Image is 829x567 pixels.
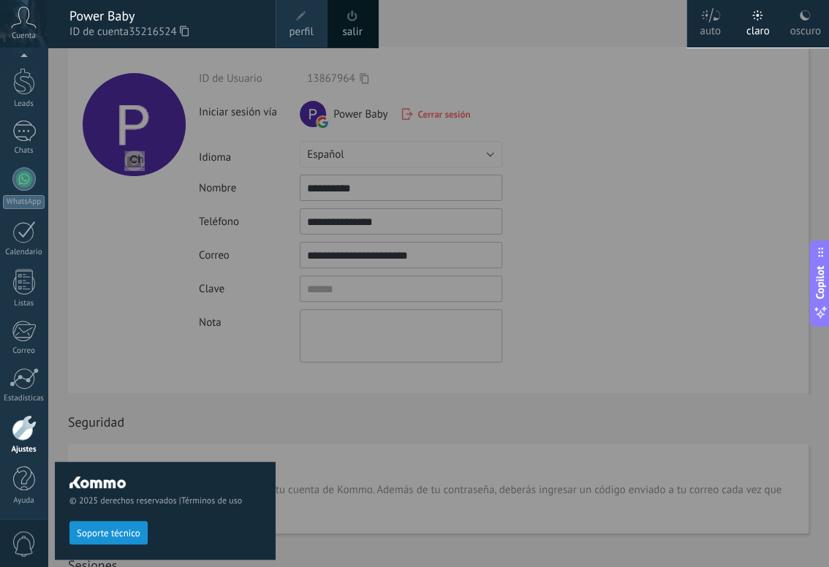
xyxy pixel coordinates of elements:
a: Términos de uso [181,495,242,506]
span: © 2025 derechos reservados | [69,495,261,506]
div: oscuro [790,9,820,47]
div: Correo [3,346,45,356]
a: salir [342,24,362,40]
div: Leads [3,99,45,109]
span: Cuenta [12,31,36,41]
button: Soporte técnico [69,521,148,544]
div: claro [746,9,770,47]
div: Listas [3,299,45,308]
div: Chats [3,146,45,156]
span: 35216524 [129,24,189,40]
div: Ayuda [3,496,45,506]
div: Power Baby [69,8,261,24]
span: perfil [289,24,313,40]
div: Estadísticas [3,394,45,403]
div: auto [700,9,721,47]
span: ID de cuenta [69,24,261,40]
div: Calendario [3,248,45,257]
div: WhatsApp [3,195,45,209]
a: Soporte técnico [69,527,148,538]
span: Copilot [813,266,828,300]
div: Ajustes [3,445,45,454]
span: Soporte técnico [77,528,140,539]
